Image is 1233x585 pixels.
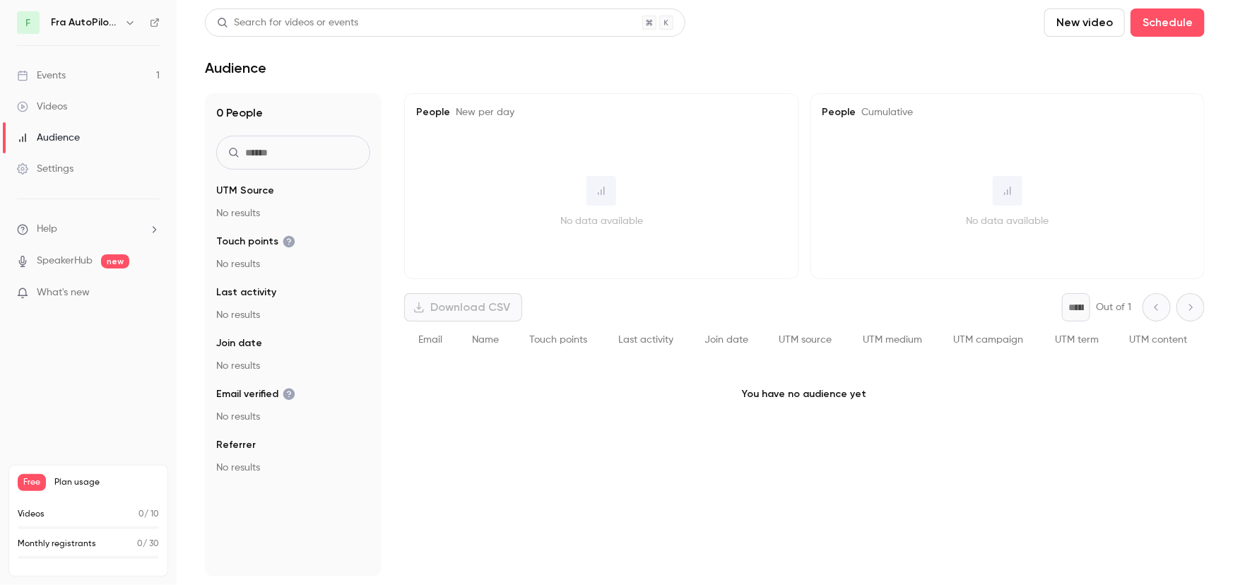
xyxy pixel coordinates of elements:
[216,184,274,198] span: UTM Source
[138,510,144,519] span: 0
[416,105,787,119] h5: People
[216,438,256,452] span: Referrer
[1096,300,1131,314] p: Out of 1
[216,235,295,249] span: Touch points
[37,222,57,237] span: Help
[137,538,159,550] p: / 30
[18,508,45,521] p: Videos
[822,105,1193,119] h5: People
[216,336,262,350] span: Join date
[205,59,266,76] h1: Audience
[216,308,370,322] p: No results
[216,359,370,373] p: No results
[216,285,276,300] span: Last activity
[101,254,129,268] span: new
[856,107,914,117] span: Cumulative
[216,105,370,122] h1: 0 People
[472,335,499,345] span: Name
[1130,335,1188,345] span: UTM content
[779,335,832,345] span: UTM source
[1131,8,1205,37] button: Schedule
[37,285,90,300] span: What's new
[216,387,295,401] span: Email verified
[1055,335,1099,345] span: UTM term
[1044,8,1125,37] button: New video
[26,16,31,30] span: F
[404,321,1205,359] div: People list
[216,461,370,475] p: No results
[137,540,143,548] span: 0
[704,335,748,345] span: Join date
[17,162,73,176] div: Settings
[17,100,67,114] div: Videos
[138,508,159,521] p: / 10
[37,254,93,268] a: SpeakerHub
[618,335,673,345] span: Last activity
[529,335,587,345] span: Touch points
[217,16,358,30] div: Search for videos or events
[17,222,160,237] li: help-dropdown-opener
[863,335,923,345] span: UTM medium
[18,474,46,491] span: Free
[51,16,119,30] h6: Fra AutoPilot til TimeLog
[450,107,514,117] span: New per day
[216,410,370,424] p: No results
[418,335,442,345] span: Email
[54,477,159,488] span: Plan usage
[17,131,80,145] div: Audience
[954,335,1024,345] span: UTM campaign
[216,206,370,220] p: No results
[17,69,66,83] div: Events
[404,359,1205,430] p: You have no audience yet
[216,257,370,271] p: No results
[18,538,96,550] p: Monthly registrants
